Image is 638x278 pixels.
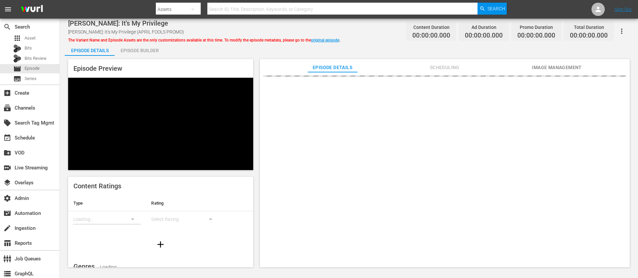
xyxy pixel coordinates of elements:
[115,43,164,56] button: Episode Builder
[412,23,450,32] div: Content Duration
[4,5,12,13] span: menu
[3,194,11,202] span: Admin
[3,239,11,247] span: Reports
[420,63,470,72] span: Scheduling
[73,64,122,72] span: Episode Preview
[115,43,164,58] div: Episode Builder
[73,182,121,190] span: Content Ratings
[25,45,32,51] span: Bits
[3,224,11,232] span: Ingestion
[570,32,608,40] span: 00:00:00.000
[68,195,146,211] th: Type
[68,29,184,35] span: [PERSON_NAME]: It's My Privilege (APRIL FOOLS PROMO)
[3,134,11,142] span: Schedule
[3,104,11,112] span: Channels
[13,65,21,73] span: Episode
[465,23,503,32] div: Ad Duration
[465,32,503,40] span: 00:00:00.000
[570,23,608,32] div: Total Duration
[13,45,21,52] div: Bits
[25,75,37,82] span: Series
[478,3,507,15] button: Search
[68,195,253,232] table: simple table
[3,270,11,278] span: GraphQL
[3,255,11,263] span: Job Queues
[3,149,11,157] span: VOD
[73,262,95,270] span: Genres
[13,34,21,42] span: Asset
[3,164,11,172] span: Live Streaming
[65,43,115,56] button: Episode Details
[13,54,21,62] div: Bits Review
[100,264,119,270] span: Loading..
[3,209,11,217] span: Automation
[412,32,450,40] span: 00:00:00.000
[532,63,582,72] span: Image Management
[311,38,339,43] a: original episode
[308,63,358,72] span: Episode Details
[3,179,11,187] span: Overlays
[517,32,555,40] span: 00:00:00.000
[13,75,21,83] span: Series
[65,43,115,58] div: Episode Details
[16,2,48,17] img: ans4CAIJ8jUAAAAAAAAAAAAAAAAAAAAAAAAgQb4GAAAAAAAAAAAAAAAAAAAAAAAAJMjXAAAAAAAAAAAAAAAAAAAAAAAAgAT5G...
[614,7,632,12] a: Sign Out
[3,89,11,97] span: Create
[25,35,36,42] span: Asset
[68,19,168,27] span: [PERSON_NAME]: It's My Privilege
[517,23,555,32] div: Promo Duration
[146,195,224,211] th: Rating
[25,55,47,62] span: Bits Review
[487,3,505,15] span: Search
[68,38,340,43] span: The Variant Name and Episode Assets are the only customizations available at this time. To modify...
[3,119,11,127] span: Search Tag Mgmt
[25,65,40,72] span: Episode
[3,23,11,31] span: Search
